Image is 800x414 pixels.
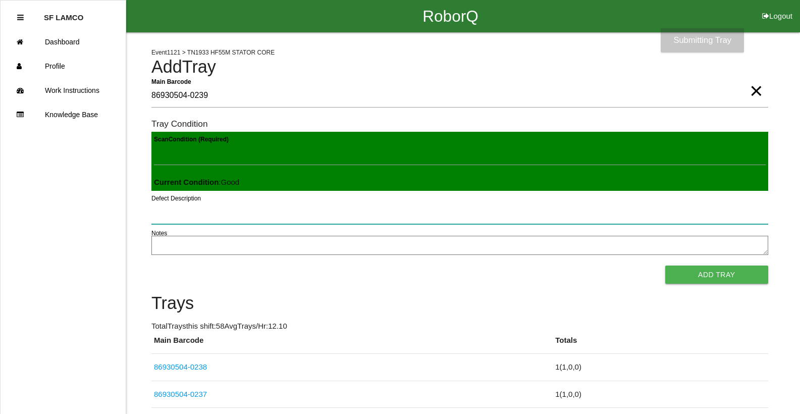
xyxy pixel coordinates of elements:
th: Totals [553,335,768,354]
span: : Good [154,178,239,186]
h4: Add Tray [151,58,768,77]
h6: Tray Condition [151,119,768,129]
a: Profile [1,54,126,78]
a: Dashboard [1,30,126,54]
p: SF LAMCO [44,6,83,22]
span: Event 1121 > TN1933 HF55M STATOR CORE [151,49,275,56]
th: Main Barcode [151,335,553,354]
p: Total Trays this shift: 58 Avg Trays /Hr: 12.10 [151,321,768,332]
a: 86930504-0237 [154,390,207,398]
label: Notes [151,229,167,238]
div: Submitting Tray [661,28,744,53]
button: Add Tray [665,266,768,284]
label: Defect Description [151,194,201,203]
a: 86930504-0238 [154,363,207,371]
td: 1 ( 1 , 0 , 0 ) [553,354,768,381]
input: Required [151,84,768,108]
a: Knowledge Base [1,102,126,127]
b: Scan Condition (Required) [154,136,229,143]
b: Main Barcode [151,78,191,85]
h4: Trays [151,294,768,313]
span: Clear Input [750,71,763,91]
a: Work Instructions [1,78,126,102]
td: 1 ( 1 , 0 , 0 ) [553,381,768,408]
b: Current Condition [154,178,219,186]
div: Close [17,6,24,30]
